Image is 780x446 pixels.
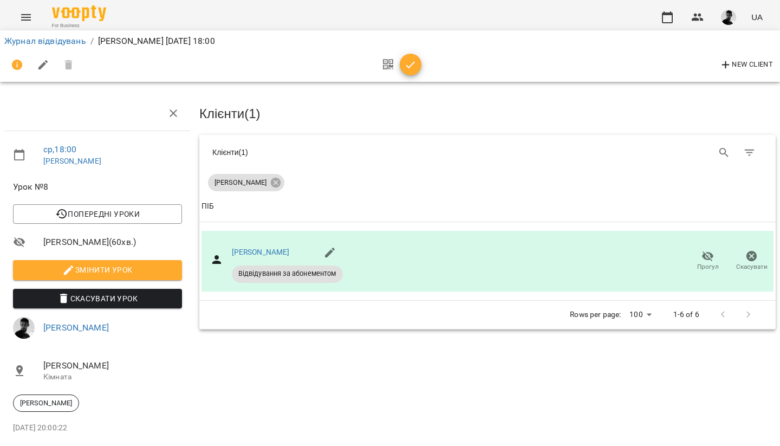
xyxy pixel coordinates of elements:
[13,204,182,224] button: Попередні уроки
[570,309,621,320] p: Rows per page:
[212,147,479,158] div: Клієнти ( 1 )
[686,246,730,276] button: Прогул
[751,11,763,23] span: UA
[43,144,76,154] a: ср , 18:00
[673,309,699,320] p: 1-6 of 6
[199,107,776,121] h3: Клієнти ( 1 )
[43,236,182,249] span: [PERSON_NAME] ( 60 хв. )
[13,260,182,280] button: Змінити урок
[22,263,173,276] span: Змінити урок
[13,289,182,308] button: Скасувати Урок
[625,307,655,322] div: 100
[719,59,773,72] span: New Client
[201,200,214,213] div: Sort
[747,7,767,27] button: UA
[13,395,79,412] div: [PERSON_NAME]
[730,246,773,276] button: Скасувати
[13,423,182,434] p: [DATE] 20:00:22
[737,140,763,166] button: Фільтр
[43,322,109,333] a: [PERSON_NAME]
[90,35,94,48] li: /
[232,248,290,256] a: [PERSON_NAME]
[208,174,284,191] div: [PERSON_NAME]
[201,200,214,213] div: ПІБ
[711,140,737,166] button: Search
[43,157,101,165] a: [PERSON_NAME]
[199,135,776,170] div: Table Toolbar
[4,35,776,48] nav: breadcrumb
[697,262,719,272] span: Прогул
[208,178,273,188] span: [PERSON_NAME]
[14,398,79,408] span: [PERSON_NAME]
[736,262,768,272] span: Скасувати
[98,35,215,48] p: [PERSON_NAME] [DATE] 18:00
[13,317,35,339] img: 8a52112dc94124d2042df91b2f95d022.jpg
[232,269,343,279] span: Відвідування за абонементом
[721,10,736,25] img: 8a52112dc94124d2042df91b2f95d022.jpg
[22,292,173,305] span: Скасувати Урок
[201,200,773,213] span: ПІБ
[52,5,106,21] img: Voopty Logo
[22,208,173,221] span: Попередні уроки
[43,372,182,383] p: Кімната
[717,56,776,74] button: New Client
[13,4,39,30] button: Menu
[43,359,182,372] span: [PERSON_NAME]
[13,180,182,193] span: Урок №8
[4,36,86,46] a: Журнал відвідувань
[52,22,106,29] span: For Business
